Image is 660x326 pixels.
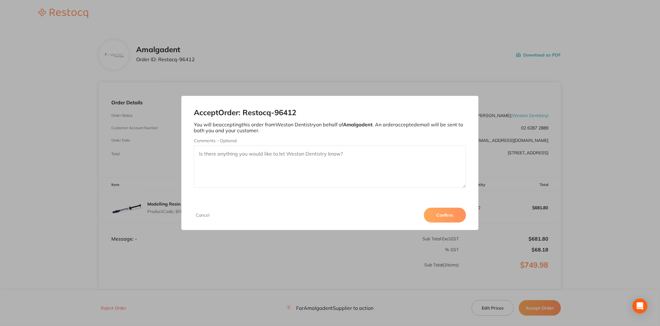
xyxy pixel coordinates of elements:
label: Comments - Optional [194,138,466,143]
b: Amalgadent [343,121,372,128]
button: Confirm [424,208,466,223]
p: You will be accepting this order from Weston Dentistry on behalf of . An order accepted email wil... [194,122,466,133]
div: Open Intercom Messenger [633,299,648,314]
button: Cancel [194,212,211,218]
h2: Accept Order: Restocq- 96412 [194,108,466,117]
